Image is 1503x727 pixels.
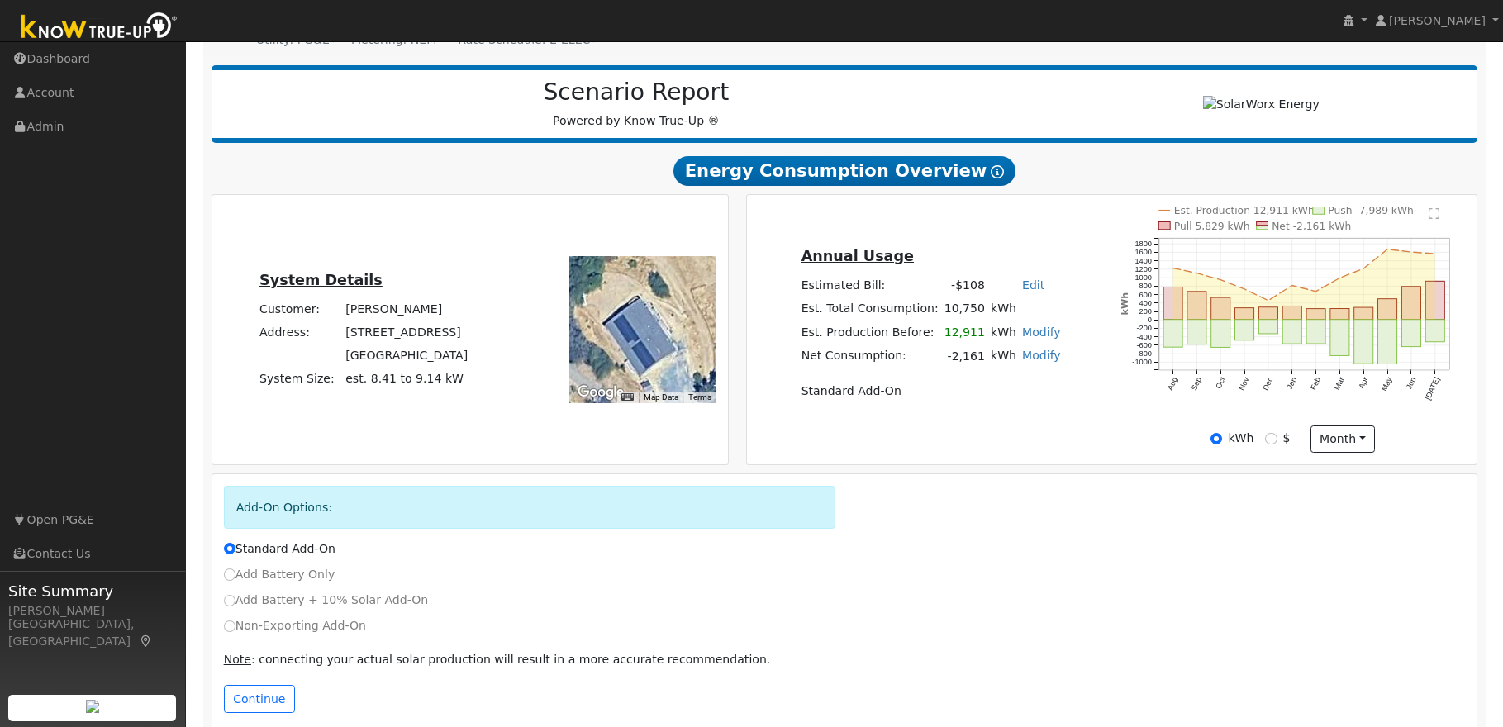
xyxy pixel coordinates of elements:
[1268,299,1271,302] circle: onclick=""
[1354,307,1373,320] rect: onclick=""
[1429,207,1440,220] text: 
[1283,306,1302,320] rect: onclick=""
[343,297,471,321] td: [PERSON_NAME]
[1426,320,1445,342] rect: onclick=""
[941,344,987,368] td: -2,161
[1329,205,1415,216] text: Push -7,989 kWh
[1235,308,1254,320] rect: onclick=""
[1166,376,1179,392] text: Aug
[1283,320,1302,344] rect: onclick=""
[1187,292,1206,320] rect: onclick=""
[1244,287,1247,291] circle: onclick=""
[1259,307,1278,320] rect: onclick=""
[8,602,177,620] div: [PERSON_NAME]
[798,274,941,297] td: Estimated Bill:
[1310,425,1376,454] button: month
[224,653,251,666] u: Note
[257,297,343,321] td: Customer:
[1315,290,1318,293] circle: onclick=""
[1172,267,1175,270] circle: onclick=""
[1190,376,1203,392] text: Sep
[139,634,154,648] a: Map
[257,368,343,391] td: System Size:
[1410,250,1414,254] circle: onclick=""
[224,620,235,632] input: Non-Exporting Add-On
[1307,309,1326,320] rect: onclick=""
[1378,299,1397,320] rect: onclick=""
[1022,278,1044,292] a: Edit
[343,368,471,391] td: System Size
[1330,309,1349,320] rect: onclick=""
[1137,349,1153,358] text: -800
[343,344,471,368] td: [GEOGRAPHIC_DATA]
[1330,320,1349,356] rect: onclick=""
[1139,299,1152,307] text: 400
[228,78,1044,107] h2: Scenario Report
[798,379,1063,402] td: Standard Add-On
[86,700,99,713] img: retrieve
[1022,325,1061,339] a: Modify
[1174,221,1250,232] text: Pull 5,829 kWh
[343,321,471,344] td: [STREET_ADDRESS]
[1434,252,1438,255] circle: onclick=""
[224,592,429,609] label: Add Battery + 10% Solar Add-On
[1291,284,1294,287] circle: onclick=""
[1358,376,1370,390] text: Apr
[220,78,1054,130] div: Powered by Know True-Up ®
[1163,287,1182,320] rect: onclick=""
[1283,430,1291,447] label: $
[224,617,366,634] label: Non-Exporting Add-On
[1425,376,1442,402] text: [DATE]
[573,382,628,403] img: Google
[8,580,177,602] span: Site Summary
[1402,320,1421,347] rect: onclick=""
[1272,221,1352,232] text: Net -2,161 kWh
[1286,376,1298,391] text: Jan
[1196,272,1199,275] circle: onclick=""
[1022,349,1061,362] a: Modify
[224,543,235,554] input: Standard Add-On
[1228,430,1253,447] label: kWh
[941,274,987,297] td: -$108
[224,685,295,713] button: Continue
[621,392,633,403] button: Keyboard shortcuts
[798,344,941,368] td: Net Consumption:
[1386,248,1390,251] circle: onclick=""
[1135,240,1153,248] text: 1800
[1139,307,1152,316] text: 200
[1238,376,1251,392] text: Nov
[801,248,914,264] u: Annual Usage
[1135,265,1153,273] text: 1200
[1187,320,1206,344] rect: onclick=""
[1265,433,1277,444] input: $
[1120,292,1131,316] text: kWh
[8,615,177,650] div: [GEOGRAPHIC_DATA], [GEOGRAPHIC_DATA]
[224,568,235,580] input: Add Battery Only
[1339,277,1342,280] circle: onclick=""
[1389,14,1486,27] span: [PERSON_NAME]
[259,272,383,288] u: System Details
[1163,320,1182,347] rect: onclick=""
[1148,316,1152,324] text: 0
[1174,205,1315,216] text: Est. Production 12,911 kWh
[224,540,335,558] label: Standard Add-On
[1135,248,1153,256] text: 1600
[1259,320,1278,334] rect: onclick=""
[12,9,186,46] img: Know True-Up
[1378,320,1397,364] rect: onclick=""
[1133,359,1153,367] text: -1000
[941,321,987,344] td: 12,911
[1363,267,1366,270] circle: onclick=""
[1139,291,1152,299] text: 600
[673,156,1015,186] span: Energy Consumption Overview
[1137,325,1153,333] text: -200
[224,566,335,583] label: Add Battery Only
[573,382,628,403] a: Open this area in Google Maps (opens a new window)
[1135,257,1153,265] text: 1400
[1203,96,1320,113] img: SolarWorx Energy
[991,165,1004,178] i: Show Help
[688,392,711,402] a: Terms (opens in new tab)
[1211,320,1230,348] rect: onclick=""
[987,344,1019,368] td: kWh
[1381,376,1395,392] text: May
